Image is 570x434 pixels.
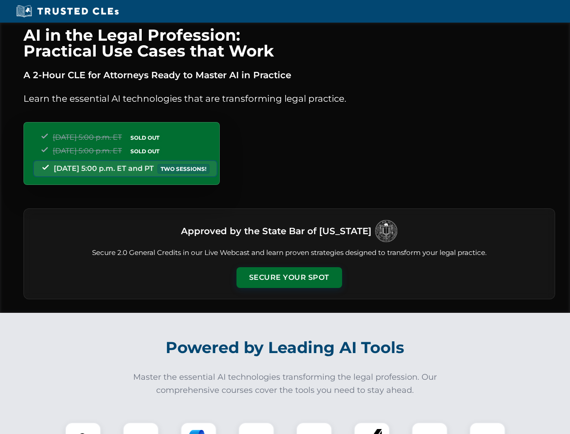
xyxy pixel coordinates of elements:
span: SOLD OUT [127,146,162,156]
p: Learn the essential AI technologies that are transforming legal practice. [23,91,555,106]
p: Master the essential AI technologies transforming the legal profession. Our comprehensive courses... [127,371,443,397]
p: A 2-Hour CLE for Attorneys Ready to Master AI in Practice [23,68,555,82]
button: Secure Your Spot [236,267,342,288]
h3: Approved by the State Bar of [US_STATE] [181,223,371,239]
span: [DATE] 5:00 p.m. ET [53,133,122,142]
h1: AI in the Legal Profession: Practical Use Cases that Work [23,27,555,59]
img: Trusted CLEs [14,5,121,18]
span: [DATE] 5:00 p.m. ET [53,146,122,155]
p: Secure 2.0 General Credits in our Live Webcast and learn proven strategies designed to transform ... [35,248,544,258]
h2: Powered by Leading AI Tools [35,332,535,363]
span: SOLD OUT [127,133,162,142]
img: Logo [375,220,398,242]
